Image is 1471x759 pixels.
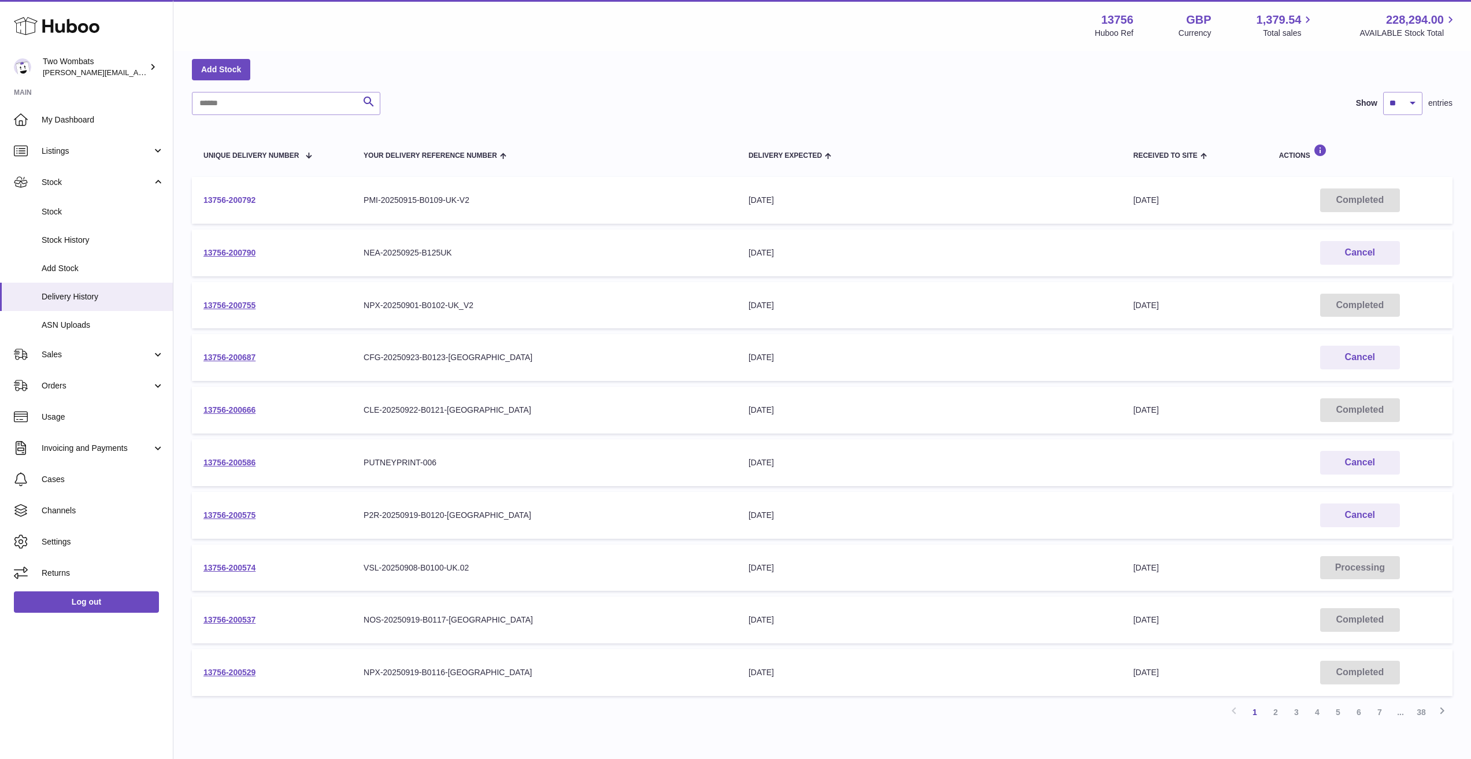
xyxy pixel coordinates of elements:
a: 5 [1328,702,1348,723]
button: Cancel [1320,346,1400,369]
span: 1,379.54 [1257,12,1302,28]
a: 13756-200529 [203,668,255,677]
div: [DATE] [749,405,1110,416]
a: 2 [1265,702,1286,723]
div: NEA-20250925-B125UK [364,247,725,258]
a: 13756-200687 [203,353,255,362]
span: Stock [42,206,164,217]
a: 6 [1348,702,1369,723]
span: [PERSON_NAME][EMAIL_ADDRESS][DOMAIN_NAME] [43,68,232,77]
a: 13756-200575 [203,510,255,520]
div: Currency [1179,28,1211,39]
span: Your Delivery Reference Number [364,152,497,160]
a: 1 [1244,702,1265,723]
div: PMI-20250915-B0109-UK-V2 [364,195,725,206]
button: Cancel [1320,451,1400,475]
a: 13756-200537 [203,615,255,624]
div: NPX-20250919-B0116-[GEOGRAPHIC_DATA] [364,667,725,678]
span: Stock [42,177,152,188]
span: [DATE] [1133,301,1159,310]
div: CLE-20250922-B0121-[GEOGRAPHIC_DATA] [364,405,725,416]
span: ASN Uploads [42,320,164,331]
span: Stock History [42,235,164,246]
a: 13756-200666 [203,405,255,414]
a: 13756-200586 [203,458,255,467]
div: [DATE] [749,247,1110,258]
div: [DATE] [749,195,1110,206]
div: Two Wombats [43,56,147,78]
span: Orders [42,380,152,391]
a: 38 [1411,702,1432,723]
span: Unique Delivery Number [203,152,299,160]
span: [DATE] [1133,405,1159,414]
span: Add Stock [42,263,164,274]
div: [DATE] [749,457,1110,468]
span: Delivery History [42,291,164,302]
div: [DATE] [749,510,1110,521]
strong: GBP [1186,12,1211,28]
span: Channels [42,505,164,516]
span: Total sales [1263,28,1314,39]
a: 7 [1369,702,1390,723]
div: NOS-20250919-B0117-[GEOGRAPHIC_DATA] [364,614,725,625]
span: Returns [42,568,164,579]
a: 1,379.54 Total sales [1257,12,1315,39]
div: [DATE] [749,300,1110,311]
div: CFG-20250923-B0123-[GEOGRAPHIC_DATA] [364,352,725,363]
div: NPX-20250901-B0102-UK_V2 [364,300,725,311]
div: P2R-20250919-B0120-[GEOGRAPHIC_DATA] [364,510,725,521]
span: entries [1428,98,1453,109]
a: 228,294.00 AVAILABLE Stock Total [1359,12,1457,39]
div: PUTNEYPRINT-006 [364,457,725,468]
a: 13756-200755 [203,301,255,310]
button: Cancel [1320,503,1400,527]
span: Sales [42,349,152,360]
span: 228,294.00 [1386,12,1444,28]
div: [DATE] [749,352,1110,363]
span: Usage [42,412,164,423]
div: VSL-20250908-B0100-UK.02 [364,562,725,573]
a: Add Stock [192,59,250,80]
span: Cases [42,474,164,485]
span: [DATE] [1133,195,1159,205]
a: 13756-200574 [203,563,255,572]
span: ... [1390,702,1411,723]
label: Show [1356,98,1377,109]
span: [DATE] [1133,668,1159,677]
div: Huboo Ref [1095,28,1133,39]
a: 3 [1286,702,1307,723]
a: 4 [1307,702,1328,723]
span: Settings [42,536,164,547]
div: Actions [1279,144,1441,160]
span: Invoicing and Payments [42,443,152,454]
span: Received to Site [1133,152,1198,160]
img: alan@twowombats.com [14,58,31,76]
span: [DATE] [1133,563,1159,572]
div: [DATE] [749,667,1110,678]
span: My Dashboard [42,114,164,125]
a: 13756-200792 [203,195,255,205]
span: [DATE] [1133,615,1159,624]
span: AVAILABLE Stock Total [1359,28,1457,39]
span: Listings [42,146,152,157]
a: 13756-200790 [203,248,255,257]
div: [DATE] [749,562,1110,573]
button: Cancel [1320,241,1400,265]
a: Log out [14,591,159,612]
strong: 13756 [1101,12,1133,28]
div: [DATE] [749,614,1110,625]
span: Delivery Expected [749,152,822,160]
